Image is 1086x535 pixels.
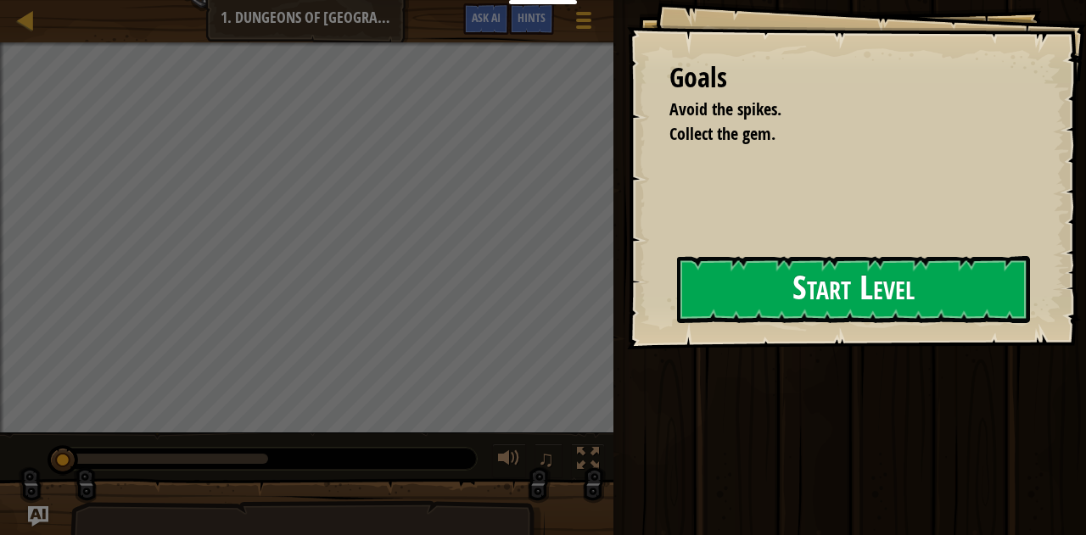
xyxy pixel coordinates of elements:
span: Ask AI [472,9,501,25]
span: ♫ [538,446,555,471]
button: Toggle fullscreen [571,443,605,478]
button: Show game menu [563,3,605,43]
button: Ask AI [463,3,509,35]
div: Goals [669,59,1027,98]
button: Adjust volume [492,443,526,478]
span: Hints [518,9,546,25]
li: Avoid the spikes. [648,98,1023,122]
button: Ask AI [28,506,48,527]
span: Collect the gem. [669,122,775,145]
span: Avoid the spikes. [669,98,781,120]
button: ♫ [535,443,563,478]
button: Start Level [677,256,1031,323]
li: Collect the gem. [648,122,1023,147]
